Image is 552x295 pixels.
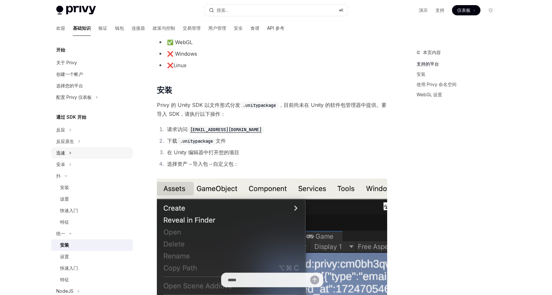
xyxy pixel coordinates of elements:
[60,208,78,213] font: 快速入门
[216,138,226,144] font: 文件
[60,196,69,202] font: 设置
[234,25,243,31] font: 安全
[51,262,133,274] a: 快速入门
[267,25,284,31] font: API 参考
[167,126,188,132] font: 请求访问
[56,114,86,120] font: 通过 SDK 开始
[73,20,91,36] a: 基础知识
[157,85,172,95] font: 安装
[452,5,480,15] a: 仪表板
[73,25,91,31] font: 基础知识
[188,126,264,133] code: [EMAIL_ADDRESS][DOMAIN_NAME]
[98,20,107,36] a: 验证
[56,231,65,236] font: 统一
[56,83,83,88] font: 选择您的平台
[417,90,501,100] a: WebGL 设置
[115,20,124,36] a: 钱包
[341,8,344,12] font: K
[167,138,177,144] font: 下载
[132,25,145,31] font: 连接器
[417,69,501,79] a: 安装
[417,92,442,97] font: WebGL 设置
[60,219,69,225] font: 特征
[98,25,107,31] font: 验证
[208,20,226,36] a: 用户管理
[188,126,264,132] a: [EMAIL_ADDRESS][DOMAIN_NAME]
[417,61,439,67] font: 支持的平台
[183,20,201,36] a: 交易管理
[417,71,425,77] font: 安装
[177,138,216,145] code: .unitypackage
[60,242,69,248] font: 安装
[167,149,239,155] font: 在 Unity 编辑器中打开您的项目
[51,251,133,262] a: 设置
[56,139,74,144] font: 反应原生
[417,59,501,69] a: 支持的平台
[234,20,243,36] a: 安全
[217,7,228,13] font: 搜索...
[167,62,187,68] font: ❌Linux
[183,25,201,31] font: 交易管理
[339,8,341,12] font: ⌘
[51,193,133,205] a: 设置
[51,57,133,68] a: 关于 Privy
[51,239,133,251] a: 安装
[51,68,133,80] a: 创建一个帐户
[250,25,259,31] font: 食谱
[204,4,348,16] button: 搜索...⌘K
[208,25,226,31] font: 用户管理
[60,277,69,282] font: 特征
[56,25,65,31] font: 欢迎
[60,185,69,190] font: 安装
[417,79,501,90] a: 使用 Privy 命名空间
[56,162,65,167] font: 安卓
[56,47,65,52] font: 开始
[51,274,133,285] a: 特征
[153,25,175,31] font: 政策与控制
[167,161,239,167] font: 选择资产→导入包→自定义包：
[157,102,240,108] font: Privy 的 Unity SDK 以文件形式分发
[56,127,65,132] font: 反应
[132,20,145,36] a: 连接器
[435,7,444,13] a: 支持
[267,20,284,36] a: API 参考
[56,71,83,77] font: 创建一个帐户
[56,60,77,65] font: 关于 Privy
[310,275,319,284] button: 发送消息
[56,94,92,100] font: 配置 Privy 仪表板
[60,265,78,271] font: 快速入门
[60,254,69,259] font: 设置
[115,25,124,31] font: 钱包
[56,20,65,36] a: 欢迎
[240,102,279,109] code: .unitypackage
[51,216,133,228] a: 特征
[56,173,61,179] font: 扑
[457,7,471,13] font: 仪表板
[423,50,441,55] font: 本页内容
[153,20,175,36] a: 政策与控制
[486,5,496,15] button: 切换暗模式
[51,80,133,92] a: 选择您的平台
[51,205,133,216] a: 快速入门
[56,288,73,294] font: NodeJS
[56,6,96,15] img: 灯光标志
[419,7,428,13] a: 演示
[167,51,197,57] font: ❌ Windows
[51,182,133,193] a: 安装
[167,39,193,45] font: ✅ WebGL
[417,82,456,87] font: 使用 Privy 命名空间
[250,20,259,36] a: 食谱
[56,150,65,155] font: 迅速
